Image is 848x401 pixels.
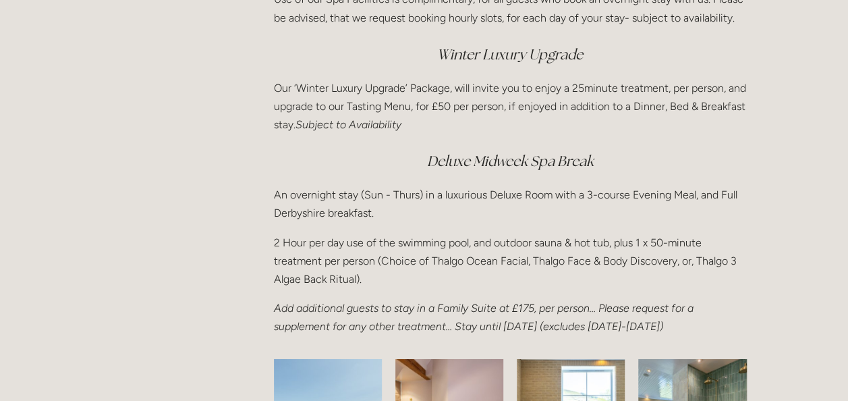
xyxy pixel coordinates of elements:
p: Our ‘Winter Luxury Upgrade’ Package, will invite you to enjoy a 25minute treatment, per person, a... [274,79,747,134]
em: Add additional guests to stay in a Family Suite at £175, per person… Please request for a supplem... [274,302,696,333]
em: Deluxe Midweek Spa Break [427,152,594,170]
em: Subject to Availability [295,118,401,131]
p: 2 Hour per day use of the swimming pool, and outdoor sauna & hot tub, plus 1 x 50-minute treatmen... [274,234,747,289]
p: An overnight stay (Sun - Thurs) in a luxurious Deluxe Room with a 3-course Evening Meal, and Full... [274,186,747,222]
em: Winter Luxury Upgrade [437,45,583,63]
